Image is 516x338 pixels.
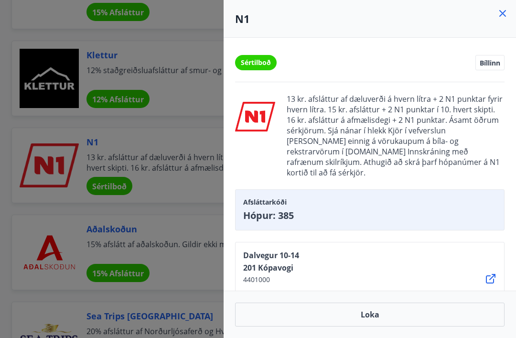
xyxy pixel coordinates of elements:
[243,275,299,284] span: 4401000
[480,58,500,67] span: Bíllinn
[243,197,496,207] span: Afsláttarkóði
[243,250,299,261] span: Dalvegur 10-14
[287,94,505,178] span: 13 kr. afsláttur af dæluverði á hvern lítra + 2 N1 punktar fyrir hvern lítra. 15 kr. afsláttur + ...
[241,58,271,67] span: Sértilboð
[243,262,299,273] span: 201 Kópavogi
[243,209,496,222] span: Hópur: 385
[235,11,505,26] h4: N1
[235,303,505,327] button: Loka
